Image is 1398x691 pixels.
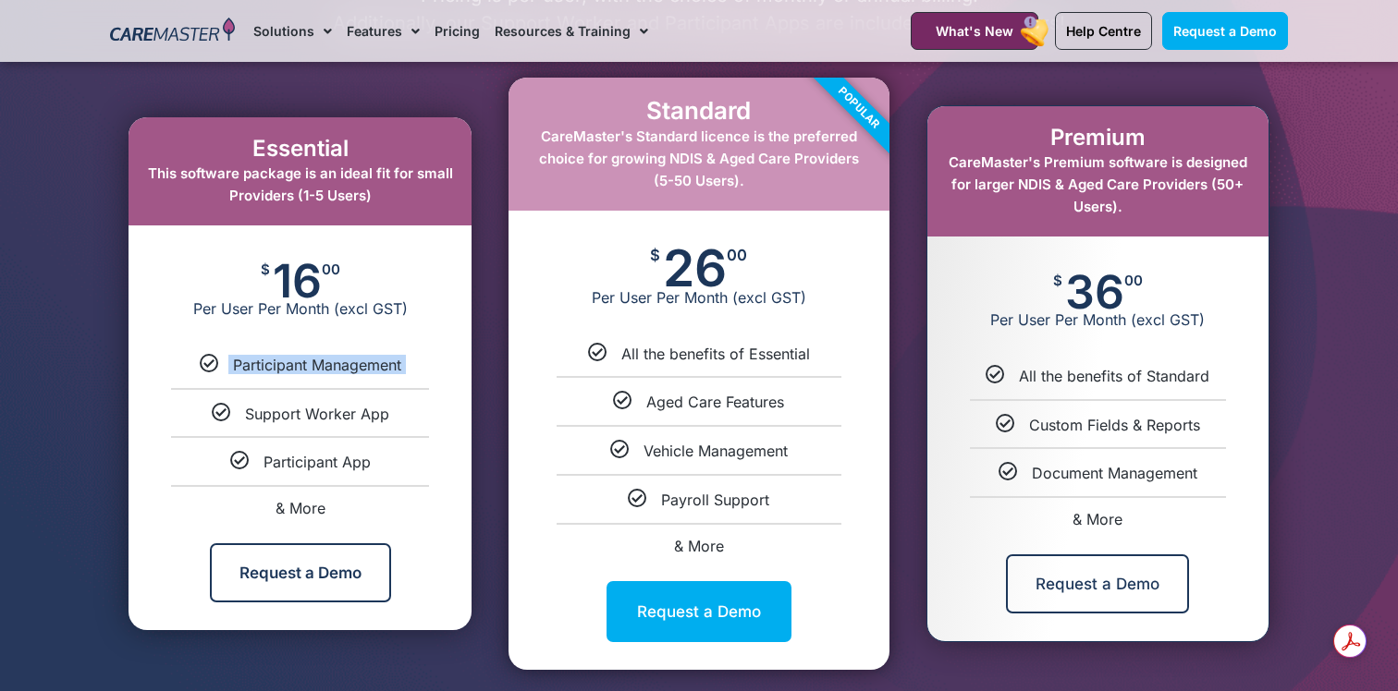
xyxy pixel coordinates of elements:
span: $ [261,262,270,276]
a: What's New [911,12,1038,50]
a: Help Centre [1055,12,1152,50]
span: & More [1073,510,1122,528]
span: What's New [936,23,1013,39]
a: Request a Demo [1162,12,1288,50]
span: & More [674,537,724,555]
span: Per User Per Month (excl GST) [927,310,1269,329]
span: 36 [1065,273,1124,310]
span: Support Worker App [245,405,389,423]
h2: Essential [147,136,453,163]
span: All the benefits of Standard [1019,367,1209,385]
span: Request a Demo [1173,23,1277,39]
span: Per User Per Month (excl GST) [509,288,889,307]
span: 00 [322,262,340,276]
span: This software package is an ideal fit for small Providers (1-5 Users) [148,164,453,204]
span: All the benefits of Essential [621,345,810,363]
span: CareMaster's Standard licence is the preferred choice for growing NDIS & Aged Care Providers (5-5... [539,127,859,189]
span: Custom Fields & Reports [1029,416,1200,434]
span: & More [276,499,325,517]
span: 00 [727,248,747,263]
span: 26 [663,248,727,288]
span: Help Centre [1066,23,1141,39]
a: Request a Demo [607,581,791,642]
span: Vehicle Management [644,442,788,460]
span: Payroll Support [661,491,769,509]
span: Document Management [1032,464,1197,482]
a: Request a Demo [210,543,391,602]
span: Participant Management [233,356,401,374]
span: 16 [273,262,322,299]
span: $ [650,248,660,263]
a: Request a Demo [1006,554,1189,613]
div: Popular [753,3,963,213]
span: Per User Per Month (excl GST) [129,299,472,318]
h2: Standard [527,96,870,125]
span: $ [1053,273,1062,287]
span: 00 [1124,273,1143,287]
span: Participant App [264,453,371,471]
span: CareMaster's Premium software is designed for larger NDIS & Aged Care Providers (50+ Users). [949,153,1247,215]
span: Aged Care Features [646,393,784,411]
h2: Premium [946,125,1250,152]
img: CareMaster Logo [110,18,235,45]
